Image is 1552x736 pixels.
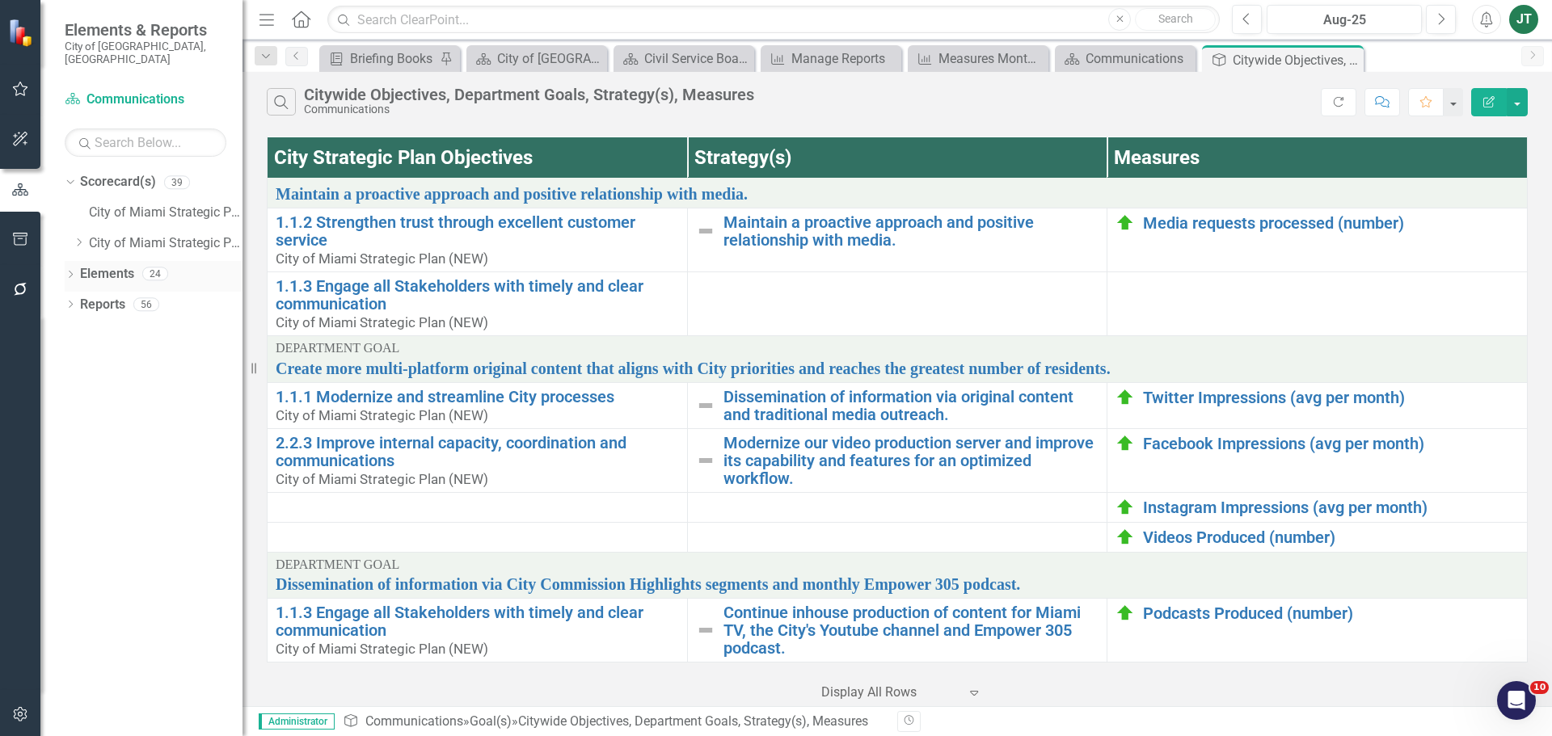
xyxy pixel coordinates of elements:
[8,19,36,47] img: ClearPoint Strategy
[268,208,688,272] td: Double-Click to Edit Right Click for Context Menu
[1135,8,1216,31] button: Search
[65,90,226,109] a: Communications
[1107,428,1528,492] td: Double-Click to Edit Right Click for Context Menu
[268,162,1528,208] td: Double-Click to Edit Right Click for Context Menu
[1143,389,1519,406] a: Twitter Impressions (avg per month)
[276,407,488,423] span: City of Miami Strategic Plan (NEW)
[268,336,1528,383] td: Double-Click to Edit Right Click for Context Menu
[276,341,1519,355] div: Department Goal
[723,388,1099,423] a: Dissemination of information via original content and traditional media outreach.
[1115,388,1135,407] img: On Target
[1497,681,1536,720] iframe: Intercom live chat
[276,388,679,406] a: 1.1.1 Modernize and streamline City processes
[365,713,463,729] a: Communications
[1143,498,1519,516] a: Instagram Impressions (avg per month)
[276,575,1519,593] a: Dissemination of information via City Commission Highlights segments and monthly Empower 305 podc...
[80,265,134,284] a: Elements
[791,48,897,69] div: Manage Reports
[276,557,1519,572] div: Department Goal
[470,713,512,729] a: Goal(s)
[323,48,436,69] a: Briefing Books
[350,48,436,69] div: Briefing Books
[1115,604,1135,623] img: On Target
[276,277,679,313] a: 1.1.3 Engage all Stakeholders with timely and clear communication
[80,173,156,191] a: Scorecard(s)
[276,314,488,330] span: City of Miami Strategic Plan (NEW)
[327,6,1220,34] input: Search ClearPoint...
[268,552,1528,599] td: Double-Click to Edit Right Click for Context Menu
[164,175,190,189] div: 39
[644,48,750,69] div: Civil Service Board
[1115,528,1135,547] img: On Target
[1107,492,1528,522] td: Double-Click to Edit Right Click for Context Menu
[1143,604,1519,622] a: Podcasts Produced (number)
[1267,5,1422,34] button: Aug-25
[268,428,688,492] td: Double-Click to Edit Right Click for Context Menu
[89,234,242,253] a: City of Miami Strategic Plan (NEW)
[1272,11,1416,30] div: Aug-25
[268,599,688,662] td: Double-Click to Edit Right Click for Context Menu
[65,40,226,66] small: City of [GEOGRAPHIC_DATA], [GEOGRAPHIC_DATA]
[765,48,897,69] a: Manage Reports
[1107,382,1528,428] td: Double-Click to Edit Right Click for Context Menu
[723,213,1099,249] a: Maintain a proactive approach and positive relationship with media.
[1107,522,1528,552] td: Double-Click to Edit Right Click for Context Menu
[133,297,159,311] div: 56
[343,713,885,731] div: » »
[1143,435,1519,452] a: Facebook Impressions (avg per month)
[1509,5,1538,34] button: JT
[1530,681,1549,694] span: 10
[65,128,226,157] input: Search Below...
[696,396,715,415] img: Not Defined
[938,48,1044,69] div: Measures Monthly (3-Periods) Report
[723,434,1099,487] a: Modernize our video production server and improve its capability and features for an optimized wo...
[276,641,488,657] span: City of Miami Strategic Plan (NEW)
[1143,528,1519,546] a: Videos Produced (number)
[1158,12,1193,25] span: Search
[276,471,488,487] span: City of Miami Strategic Plan (NEW)
[1143,214,1519,232] a: Media requests processed (number)
[723,604,1099,657] a: Continue inhouse production of content for Miami TV, the City's Youtube channel and Empower 305 p...
[276,360,1519,377] a: Create more multi-platform original content that aligns with City priorities and reaches the grea...
[1233,50,1360,70] div: Citywide Objectives, Department Goals, Strategy(s), Measures
[89,204,242,222] a: City of Miami Strategic Plan
[304,86,754,103] div: Citywide Objectives, Department Goals, Strategy(s), Measures
[304,103,754,116] div: Communications
[470,48,603,69] a: City of [GEOGRAPHIC_DATA]
[696,221,715,241] img: Not Defined
[259,713,335,730] span: Administrator
[618,48,750,69] a: Civil Service Board
[518,713,868,729] div: Citywide Objectives, Department Goals, Strategy(s), Measures
[65,20,226,40] span: Elements & Reports
[696,620,715,640] img: Not Defined
[497,48,603,69] div: City of [GEOGRAPHIC_DATA]
[276,604,679,639] a: 1.1.3 Engage all Stakeholders with timely and clear communication
[1115,434,1135,453] img: On Target
[1107,599,1528,662] td: Double-Click to Edit Right Click for Context Menu
[1086,48,1191,69] div: Communications
[80,296,125,314] a: Reports
[276,185,1519,203] a: Maintain a proactive approach and positive relationship with media.
[1059,48,1191,69] a: Communications
[696,451,715,470] img: Not Defined
[276,213,679,249] a: 1.1.2 Strengthen trust through excellent customer service
[268,382,688,428] td: Double-Click to Edit Right Click for Context Menu
[912,48,1044,69] a: Measures Monthly (3-Periods) Report
[1115,213,1135,233] img: On Target
[276,250,488,267] span: City of Miami Strategic Plan (NEW)
[1107,208,1528,272] td: Double-Click to Edit Right Click for Context Menu
[268,272,688,336] td: Double-Click to Edit Right Click for Context Menu
[276,434,679,469] a: 2.2.3 Improve internal capacity, coordination and communications
[142,267,168,281] div: 24
[1115,498,1135,517] img: On Target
